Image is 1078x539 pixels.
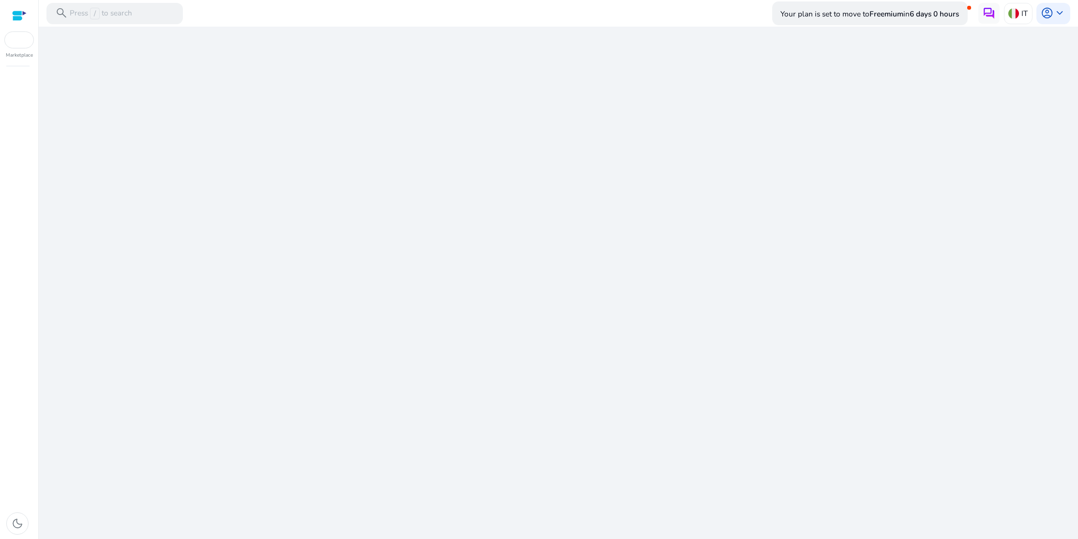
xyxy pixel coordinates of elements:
[6,52,33,59] p: Marketplace
[90,8,99,19] span: /
[869,9,903,19] b: Freemium
[70,8,132,19] p: Press to search
[1053,7,1066,19] span: keyboard_arrow_down
[910,9,959,19] b: 6 days 0 hours
[780,5,959,22] p: Your plan is set to move to in
[1008,8,1019,19] img: it.svg
[1041,7,1053,19] span: account_circle
[1021,5,1028,22] p: IT
[55,7,68,19] span: search
[11,517,24,530] span: dark_mode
